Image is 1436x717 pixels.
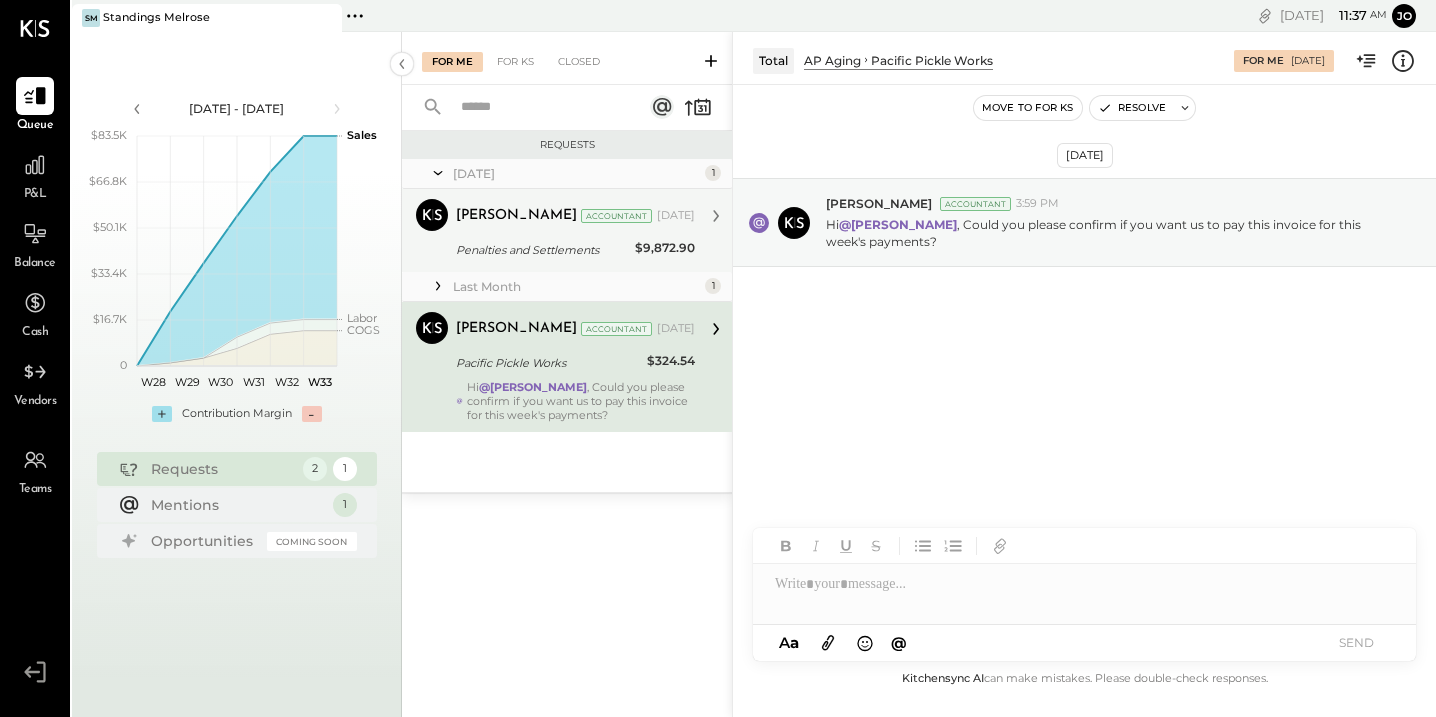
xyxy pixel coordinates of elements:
div: [DATE] [1057,143,1113,168]
strong: @[PERSON_NAME] [839,217,957,232]
div: For Me [422,52,483,72]
text: W31 [242,375,264,389]
span: 11 : 37 [1327,6,1367,25]
button: Bold [773,533,799,559]
span: Balance [14,255,56,273]
div: Requests [151,459,293,479]
div: Hi , Could you please confirm if you want us to pay this invoice for this week's payments? [467,380,695,422]
button: Underline [833,533,859,559]
div: [PERSON_NAME] [456,206,577,226]
button: jo [1392,4,1416,28]
span: Cash [22,324,48,342]
a: Cash [1,284,69,342]
div: Closed [548,52,610,72]
div: + [152,406,172,422]
span: Queue [17,117,54,135]
div: [DATE] [453,165,700,182]
button: Add URL [987,533,1013,559]
strong: @[PERSON_NAME] [479,380,587,394]
span: a [790,633,799,652]
div: Contribution Margin [182,406,292,422]
p: Hi , Could you please confirm if you want us to pay this invoice for this week's payments? [826,216,1390,250]
a: Vendors [1,353,69,411]
text: W30 [207,375,232,389]
div: Pacific Pickle Works [871,52,993,69]
div: Penalties and Settlements [456,240,629,260]
div: SM [82,9,100,27]
span: 3:59 PM [1016,196,1059,212]
a: Balance [1,215,69,273]
button: Strikethrough [863,533,889,559]
div: copy link [1255,5,1275,26]
span: Teams [19,481,52,499]
div: For KS [487,52,544,72]
div: Standings Melrose [103,10,210,26]
text: $50.1K [93,220,127,234]
button: @ [885,630,913,655]
text: W28 [141,375,166,389]
text: $33.4K [91,266,127,280]
div: 2 [303,457,327,481]
text: COGS [347,323,380,337]
div: 1 [333,457,357,481]
div: $324.54 [647,351,695,371]
div: Accountant [581,322,652,336]
span: P&L [24,186,47,204]
text: Labor [347,311,377,325]
button: Resolve [1090,96,1174,120]
div: [DATE] - [DATE] [152,100,322,117]
span: Vendors [14,393,57,411]
div: For Me [1243,54,1284,68]
text: $16.7K [93,312,127,326]
div: Pacific Pickle Works [456,353,641,373]
span: @ [891,633,907,652]
text: Sales [347,128,377,142]
div: 1 [333,493,357,517]
a: Queue [1,77,69,135]
div: Total [753,48,794,73]
div: Last Month [453,278,700,295]
span: am [1370,8,1387,22]
button: SEND [1316,629,1396,656]
text: W33 [308,375,332,389]
text: $83.5K [91,128,127,142]
div: Accountant [581,209,652,223]
div: Coming Soon [267,532,357,551]
div: Requests [412,138,722,152]
div: Mentions [151,495,323,515]
div: [PERSON_NAME] [456,319,577,339]
button: Move to for ks [974,96,1082,120]
button: Aa [773,632,805,654]
span: [PERSON_NAME] [826,195,932,212]
button: Italic [803,533,829,559]
div: $9,872.90 [635,238,695,258]
div: 1 [705,278,721,294]
div: - [302,406,322,422]
text: W29 [174,375,199,389]
div: Accountant [940,197,1011,211]
div: AP Aging [804,52,861,69]
div: [DATE] [1280,6,1387,25]
div: [DATE] [657,208,695,224]
a: P&L [1,146,69,204]
a: Teams [1,441,69,499]
text: 0 [120,358,127,372]
div: [DATE] [657,321,695,337]
text: $66.8K [89,174,127,188]
button: Ordered List [940,533,966,559]
div: 1 [705,165,721,181]
button: Unordered List [910,533,936,559]
div: [DATE] [1291,54,1325,68]
text: W32 [275,375,299,389]
div: Opportunities [151,531,257,551]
